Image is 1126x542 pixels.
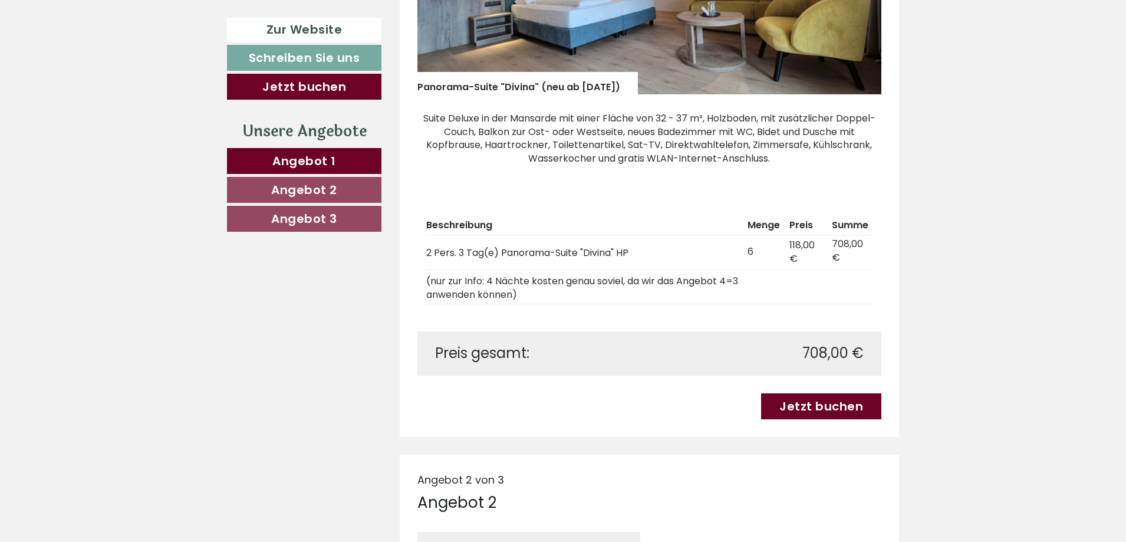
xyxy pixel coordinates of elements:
th: Summe [827,216,873,235]
div: [DATE] [209,9,256,29]
a: Jetzt buchen [761,393,881,419]
span: 708,00 € [802,343,864,363]
div: Unsere Angebote [227,120,381,142]
span: 118,00 € [789,238,815,265]
td: 708,00 € [827,235,873,270]
td: 2 Pers. 3 Tag(e) Panorama-Suite "Divina" HP [426,235,743,270]
div: Panorama-Suite "Divina" (neu ab [DATE]) [417,72,638,94]
span: Angebot 2 [271,182,337,198]
button: Senden [380,306,465,331]
span: Angebot 3 [271,211,337,227]
div: Angebot 2 [417,492,496,514]
div: Guten Tag, wie können wir Ihnen helfen? [9,32,210,68]
a: Jetzt buchen [227,74,381,100]
th: Menge [743,216,785,235]
div: Hotel Goldene Rose [18,34,205,44]
td: (nur zur Info: 4 Nächte kosten genau soviel, da wir das Angebot 4=3 anwenden können) [426,270,743,304]
span: Angebot 1 [272,153,336,169]
td: 6 [743,235,785,270]
a: Zur Website [227,18,381,42]
a: Schreiben Sie uns [227,45,381,71]
p: Suite Deluxe in der Mansarde mit einer Fläche von 32 - 37 m², Holzboden, mit zusätzlicher Doppel-... [417,112,882,166]
th: Preis [785,216,827,235]
small: 14:00 [18,57,205,65]
span: Angebot 2 von 3 [417,472,504,487]
div: Preis gesamt: [426,343,650,363]
th: Beschreibung [426,216,743,235]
